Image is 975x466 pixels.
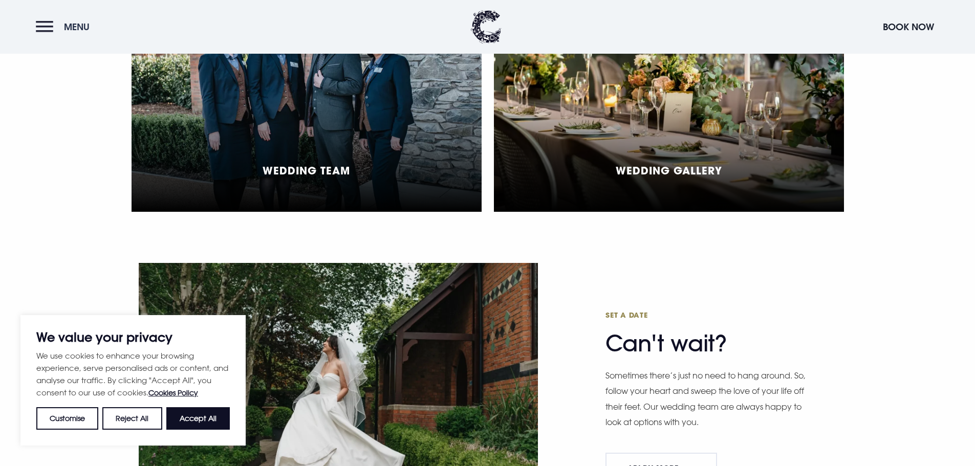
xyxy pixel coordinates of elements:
[148,388,198,397] a: Cookies Policy
[36,331,230,343] p: We value your privacy
[36,16,95,38] button: Menu
[605,368,815,430] p: Sometimes there’s just no need to hang around. So, follow your heart and sweep the love of your l...
[263,164,350,176] h5: Wedding Team
[616,164,722,176] h5: Wedding Gallery
[36,349,230,399] p: We use cookies to enhance your browsing experience, serve personalised ads or content, and analys...
[878,16,939,38] button: Book Now
[102,407,162,430] button: Reject All
[605,310,805,320] span: Set a date
[605,310,805,357] h2: Can't wait?
[471,10,502,43] img: Clandeboye Lodge
[20,315,246,446] div: We value your privacy
[36,407,98,430] button: Customise
[166,407,230,430] button: Accept All
[64,21,90,33] span: Menu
